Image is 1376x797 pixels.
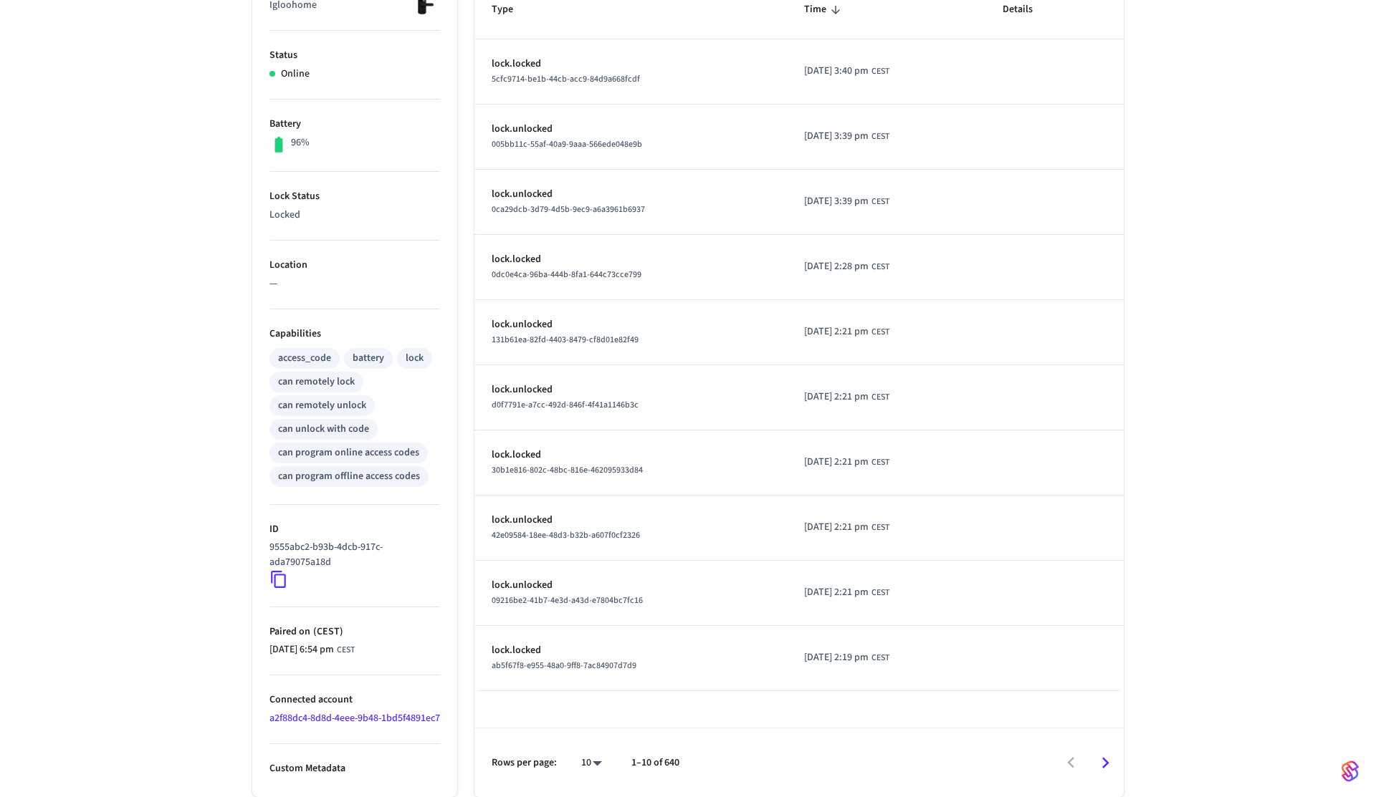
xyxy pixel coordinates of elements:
[492,269,641,281] span: 0dc0e4ca-96ba-444b-8fa1-644c73cce799
[337,644,355,657] span: CEST
[278,469,420,484] div: can program offline access codes
[278,445,419,460] div: can program online access codes
[492,594,643,607] span: 09216be2-41b7-4e3d-a43d-e7804bc7fc16
[269,711,440,725] a: a2f88dc4-8d8d-4eee-9b48-1bd5f4891ec7
[492,382,770,397] p: lock.unlocked
[871,652,889,665] span: CEST
[804,585,889,600] div: Europe/Warsaw
[492,448,770,463] p: lock.locked
[871,456,889,469] span: CEST
[492,252,770,267] p: lock.locked
[871,391,889,404] span: CEST
[406,351,424,366] div: lock
[871,195,889,208] span: CEST
[804,129,869,144] span: [DATE] 3:39 pm
[871,326,889,339] span: CEST
[278,422,369,437] div: can unlock with code
[631,755,679,771] p: 1–10 of 640
[278,375,355,390] div: can remotely lock
[804,520,869,535] span: [DATE] 2:21 pm
[492,73,640,85] span: 5cfc9714-be1b-44cb-acc9-84d9a668fcdf
[804,259,889,274] div: Europe/Warsaw
[492,578,770,593] p: lock.unlocked
[492,464,643,476] span: 30b1e816-802c-48bc-816e-462095933d84
[804,650,869,665] span: [DATE] 2:19 pm
[871,65,889,78] span: CEST
[804,585,869,600] span: [DATE] 2:21 pm
[269,540,434,570] p: 9555abc2-b93b-4dcb-917c-ada79075a18d
[804,194,889,209] div: Europe/Warsaw
[269,642,355,657] div: Europe/Warsaw
[871,261,889,274] span: CEST
[804,64,889,79] div: Europe/Warsaw
[278,351,331,366] div: access_code
[492,660,636,672] span: ab5f67f8-e955-48a0-9ff8-7ac84907d7d9
[492,122,770,137] p: lock.unlocked
[269,327,440,342] p: Capabilities
[269,276,440,291] p: —
[804,259,869,274] span: [DATE] 2:28 pm
[492,57,770,72] p: lock.locked
[492,513,770,528] p: lock.unlocked
[804,390,889,405] div: Europe/Warsaw
[804,455,889,470] div: Europe/Warsaw
[269,642,334,657] span: [DATE] 6:54 pm
[804,455,869,470] span: [DATE] 2:21 pm
[804,129,889,144] div: Europe/Warsaw
[804,194,869,209] span: [DATE] 3:39 pm
[278,398,366,413] div: can remotely unlock
[269,522,440,537] p: ID
[492,529,640,541] span: 42e09584-18ee-48d3-b32b-a607f0cf2326
[353,351,384,366] div: battery
[492,187,770,202] p: lock.unlocked
[492,755,557,771] p: Rows per page:
[269,208,440,223] p: Locked
[574,753,608,773] div: 10
[492,399,639,411] span: d0f7791e-a7cc-492d-846f-4f41a1146b3c
[492,334,639,346] span: 131b61ea-82fd-4403-8479-cf8d01e82f49
[269,117,440,132] p: Battery
[281,67,310,82] p: Online
[492,203,645,216] span: 0ca29dcb-3d79-4d5b-9ec9-a6a3961b6937
[1342,760,1359,783] img: SeamLogoGradient.69752ec5.svg
[1089,746,1122,780] button: Go to next page
[804,64,869,79] span: [DATE] 3:40 pm
[804,650,889,665] div: Europe/Warsaw
[492,317,770,332] p: lock.unlocked
[269,189,440,204] p: Lock Status
[492,138,642,150] span: 005bb11c-55af-40a9-9aaa-566ede048e9b
[804,324,869,339] span: [DATE] 2:21 pm
[269,761,440,776] p: Custom Metadata
[310,624,343,639] span: ( CEST )
[492,643,770,658] p: lock.locked
[269,692,440,707] p: Connected account
[291,135,310,150] p: 96%
[804,520,889,535] div: Europe/Warsaw
[269,624,440,639] p: Paired on
[871,130,889,143] span: CEST
[269,48,440,63] p: Status
[804,390,869,405] span: [DATE] 2:21 pm
[269,258,440,273] p: Location
[804,324,889,339] div: Europe/Warsaw
[871,521,889,534] span: CEST
[871,586,889,599] span: CEST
